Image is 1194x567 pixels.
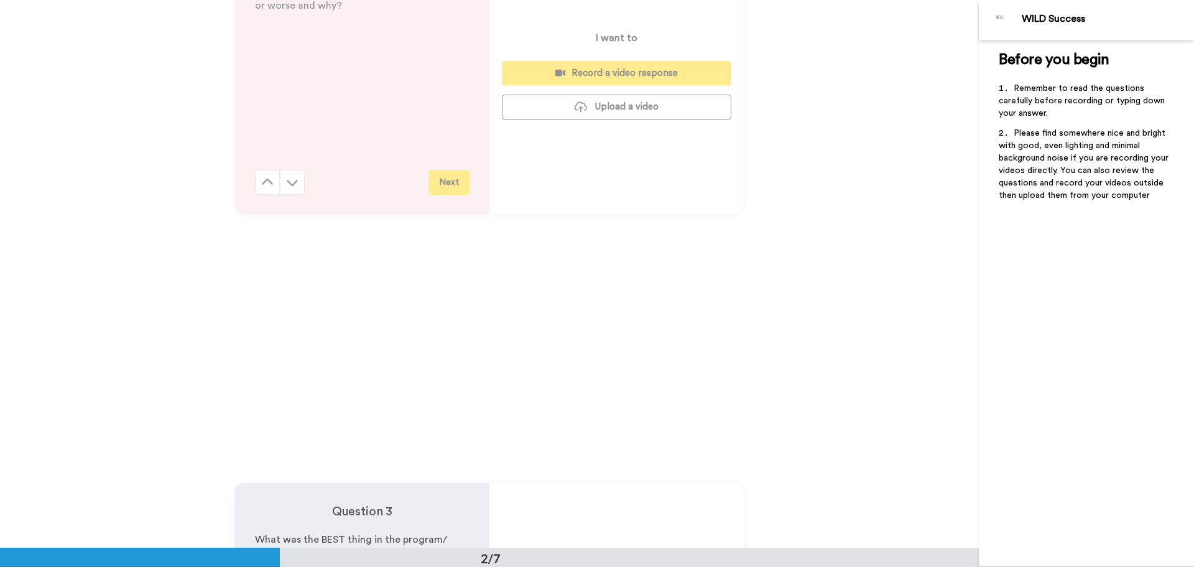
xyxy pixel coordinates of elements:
[502,95,731,119] button: Upload a video
[461,550,521,567] div: 2/7
[512,67,721,80] div: Record a video response
[999,129,1171,200] span: Please find somewhere nice and bright with good, even lighting and minimal background noise if yo...
[999,84,1167,118] span: Remember to read the questions carefully before recording or typing down your answer.
[999,52,1109,67] span: Before you begin
[428,170,470,195] button: Next
[1022,13,1193,25] div: WILD Success
[986,5,1016,35] img: Profile Image
[596,30,637,45] p: I want to
[502,61,731,85] button: Record a video response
